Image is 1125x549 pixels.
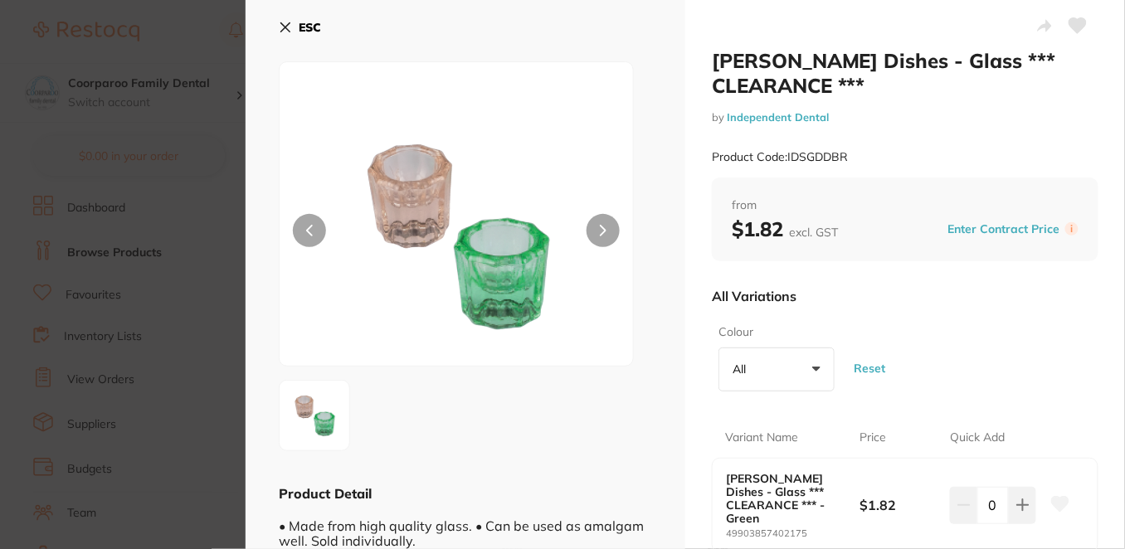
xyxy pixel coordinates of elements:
p: Variant Name [725,430,798,446]
label: Colour [718,324,830,341]
span: excl. GST [789,225,838,240]
button: Reset [850,338,891,398]
button: All [718,347,835,392]
b: $1.82 [860,496,941,514]
b: Product Detail [279,485,372,502]
p: All Variations [712,288,796,304]
p: Quick Add [950,430,1005,446]
img: ZHRoPTE5MjA [350,104,562,366]
h2: [PERSON_NAME] Dishes - Glass *** CLEARANCE *** [712,48,1098,98]
button: ESC [279,13,321,41]
a: Independent Dental [727,110,829,124]
small: Product Code: IDSGDDBR [712,150,848,164]
p: All [733,362,752,377]
img: ZHRoPTE5MjA [285,386,344,445]
b: [PERSON_NAME] Dishes - Glass *** CLEARANCE *** - Green [726,472,847,525]
label: i [1065,222,1079,236]
small: by [712,111,1098,124]
span: from [732,197,1079,214]
b: ESC [299,20,321,35]
button: Enter Contract Price [943,221,1065,237]
p: Price [860,430,887,446]
b: $1.82 [732,216,838,241]
small: 49903857402175 [726,528,860,539]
